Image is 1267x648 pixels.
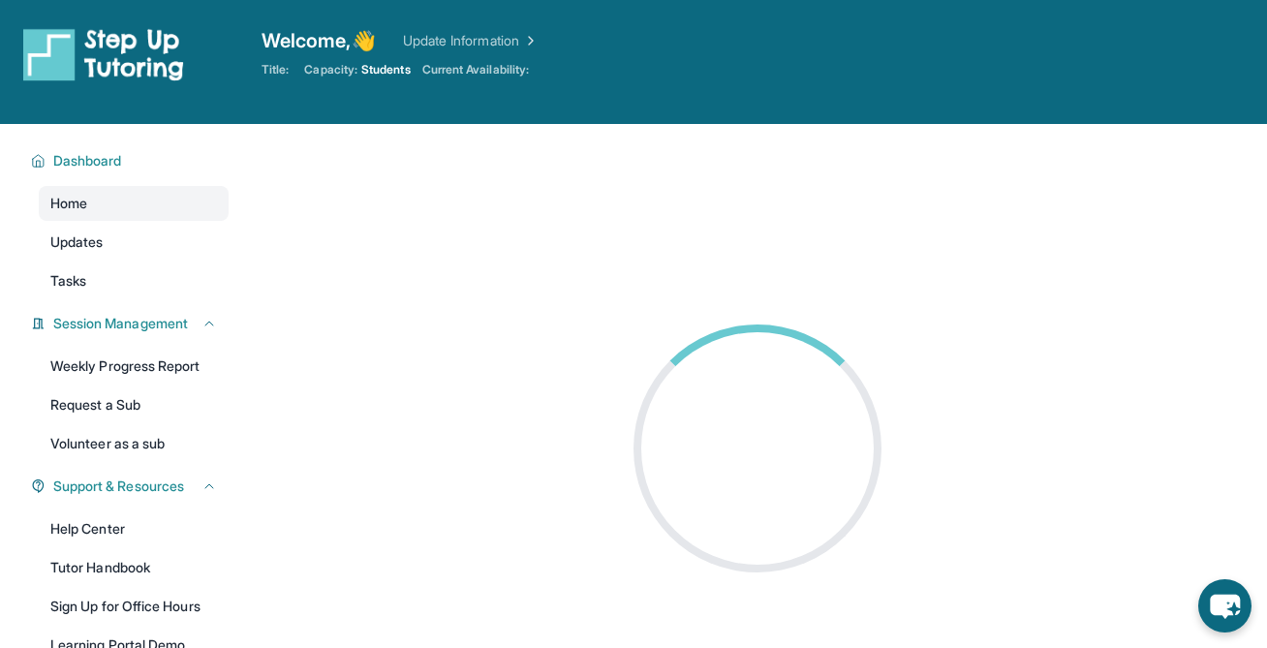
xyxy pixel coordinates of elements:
span: Dashboard [53,151,122,170]
a: Sign Up for Office Hours [39,589,229,624]
span: Title: [262,62,289,77]
a: Volunteer as a sub [39,426,229,461]
span: Updates [50,232,104,252]
a: Request a Sub [39,387,229,422]
img: Chevron Right [519,31,539,50]
a: Tasks [39,263,229,298]
span: Welcome, 👋 [262,27,376,54]
button: chat-button [1198,579,1252,633]
span: Students [361,62,411,77]
a: Updates [39,225,229,260]
span: Session Management [53,314,188,333]
a: Tutor Handbook [39,550,229,585]
button: Support & Resources [46,477,217,496]
a: Update Information [403,31,539,50]
span: Home [50,194,87,213]
button: Dashboard [46,151,217,170]
span: Tasks [50,271,86,291]
img: logo [23,27,184,81]
a: Home [39,186,229,221]
span: Current Availability: [422,62,529,77]
button: Session Management [46,314,217,333]
a: Help Center [39,511,229,546]
span: Support & Resources [53,477,184,496]
span: Capacity: [304,62,357,77]
a: Weekly Progress Report [39,349,229,384]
